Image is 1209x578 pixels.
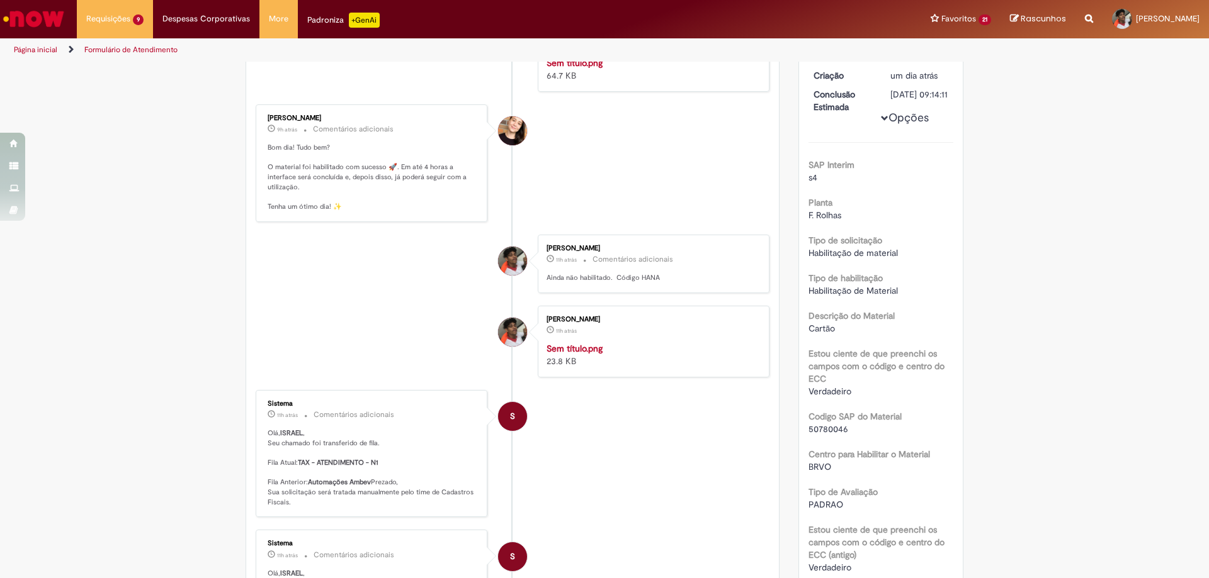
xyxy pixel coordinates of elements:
[809,499,843,510] span: PADRAO
[1021,13,1066,25] span: Rascunhos
[809,209,841,221] span: F. Rolhas
[556,327,577,335] span: 11h atrás
[133,14,144,25] span: 9
[809,235,882,246] b: Tipo de solicitação
[1,6,66,31] img: ServiceNow
[9,38,797,62] ul: Trilhas de página
[890,88,949,101] div: [DATE] 09:14:11
[547,57,603,69] a: Sem título.png
[498,402,527,431] div: System
[809,348,945,384] b: Estou ciente de que preenchi os campos com o código e centro do ECC
[809,423,848,435] span: 50780046
[804,88,882,113] dt: Conclusão Estimada
[809,411,902,422] b: Codigo SAP do Material
[890,69,949,82] div: 27/08/2025 18:31:36
[547,342,756,367] div: 23.8 KB
[510,542,515,572] span: S
[314,409,394,420] small: Comentários adicionais
[14,45,57,55] a: Página inicial
[809,323,835,334] span: Cartão
[547,245,756,252] div: [PERSON_NAME]
[277,126,297,133] time: 28/08/2025 10:25:16
[268,428,477,508] p: Olá, , Seu chamado foi transferido de fila. Fila Atual: Fila Anterior: Prezado, Sua solicitação s...
[268,400,477,408] div: Sistema
[809,486,878,497] b: Tipo de Avaliação
[809,448,930,460] b: Centro para Habilitar o Material
[349,13,380,28] p: +GenAi
[268,114,477,122] div: [PERSON_NAME]
[547,273,756,283] p: Ainda não habilitado. Código HANA
[809,386,851,397] span: Verdadeiro
[268,540,477,547] div: Sistema
[498,247,527,275] div: ISRAEL TAITE
[809,247,898,258] span: Habilitação de material
[556,256,577,264] time: 28/08/2025 08:53:03
[547,57,756,82] div: 64.7 KB
[280,569,303,578] b: ISRAEL
[809,461,831,472] span: BRVO
[1136,13,1200,24] span: [PERSON_NAME]
[979,14,991,25] span: 21
[593,254,673,265] small: Comentários adicionais
[556,327,577,335] time: 28/08/2025 08:52:33
[809,197,832,208] b: Planta
[313,124,394,135] small: Comentários adicionais
[498,318,527,347] div: ISRAEL TAITE
[809,272,883,284] b: Tipo de habilitação
[1010,13,1066,25] a: Rascunhos
[277,411,298,419] span: 11h atrás
[269,13,288,25] span: More
[809,562,851,573] span: Verdadeiro
[307,13,380,28] div: Padroniza
[268,143,477,212] p: Bom dia! Tudo bem? O material foi habilitado com sucesso 🚀. Em até 4 horas a interface será concl...
[298,458,378,467] b: TAX - ATENDIMENTO - N1
[809,310,895,321] b: Descrição do Material
[804,69,882,82] dt: Criação
[498,542,527,571] div: System
[308,477,371,487] b: Automações Ambev
[809,159,854,170] b: SAP Interim
[809,285,898,296] span: Habilitação de Material
[162,13,250,25] span: Despesas Corporativas
[86,13,130,25] span: Requisições
[556,256,577,264] span: 11h atrás
[510,401,515,431] span: S
[941,13,976,25] span: Favoritos
[890,70,938,81] time: 27/08/2025 18:31:36
[277,126,297,133] span: 9h atrás
[547,343,603,354] a: Sem título.png
[547,316,756,323] div: [PERSON_NAME]
[277,552,298,559] time: 28/08/2025 08:52:00
[498,116,527,145] div: Sabrina De Vasconcelos
[890,70,938,81] span: um dia atrás
[277,411,298,419] time: 28/08/2025 08:52:00
[84,45,178,55] a: Formulário de Atendimento
[314,550,394,560] small: Comentários adicionais
[809,172,817,183] span: s4
[280,428,303,438] b: ISRAEL
[809,524,945,560] b: Estou ciente de que preenchi os campos com o código e centro do ECC (antigo)
[277,552,298,559] span: 11h atrás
